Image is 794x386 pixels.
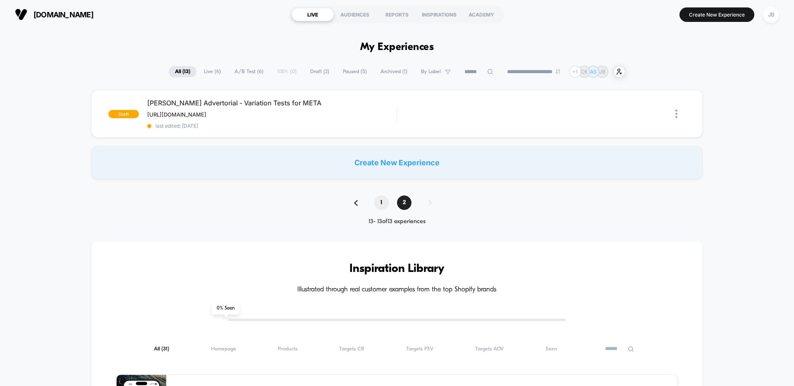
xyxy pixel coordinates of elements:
[12,8,96,21] button: [DOMAIN_NAME]
[198,66,227,77] span: Live ( 6 )
[374,195,389,210] span: 1
[397,195,411,210] span: 2
[354,200,358,206] img: pagination back
[761,6,782,23] button: JB
[161,346,169,352] span: ( 31 )
[346,218,448,225] div: 13 - 13 of 13 experiences
[581,69,588,75] p: CK
[33,10,93,19] span: [DOMAIN_NAME]
[334,8,376,21] div: AUDIENCES
[15,8,27,21] img: Visually logo
[763,7,779,23] div: JB
[292,8,334,21] div: LIVE
[211,346,236,352] span: Homepage
[421,69,441,75] span: By Label
[360,41,434,53] h1: My Experiences
[278,346,297,352] span: Products
[154,346,169,352] span: All
[337,66,373,77] span: Paused ( 5 )
[147,123,397,129] span: last edited: [DATE]
[376,8,418,21] div: REPORTS
[679,7,754,22] button: Create New Experience
[590,69,597,75] p: AS
[91,146,703,179] div: Create New Experience
[147,99,397,107] span: [PERSON_NAME] Advertorial - Variation Tests for META
[675,110,677,118] img: close
[108,110,139,118] span: draft
[599,69,605,75] p: JB
[555,69,560,74] img: end
[374,66,414,77] span: Archived ( 1 )
[212,302,239,315] span: 0 % Seen
[475,346,504,352] span: Targets AOV
[339,346,364,352] span: Targets CR
[169,66,196,77] span: All ( 13 )
[569,66,581,78] div: + 1
[460,8,502,21] div: ACADEMY
[228,66,270,77] span: A/B Test ( 6 )
[418,8,460,21] div: INSPIRATIONS
[116,286,678,294] h4: Illustrated through real customer examples from the top Shopify brands
[406,346,433,352] span: Targets PSV
[304,66,335,77] span: Draft ( 2 )
[545,346,557,352] span: Seen
[147,111,206,118] span: [URL][DOMAIN_NAME]
[116,262,678,276] h3: Inspiration Library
